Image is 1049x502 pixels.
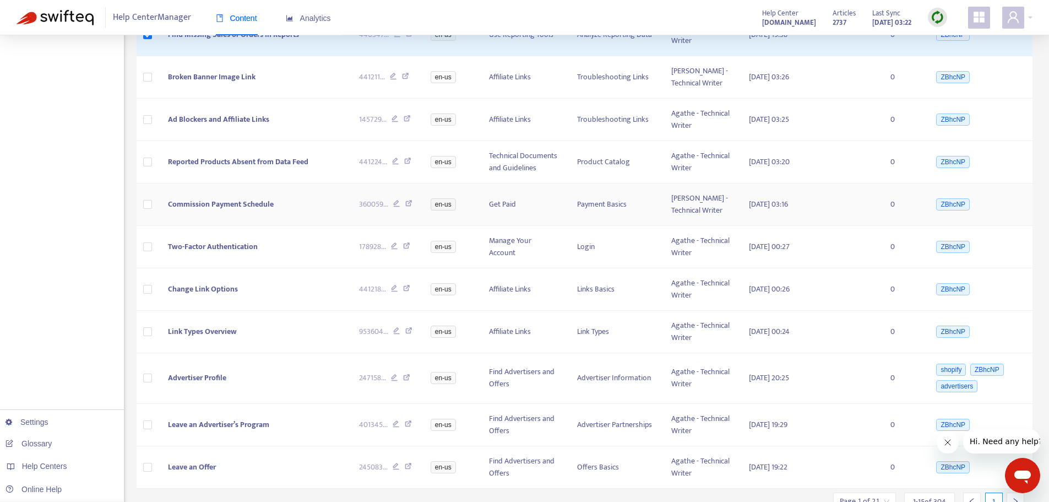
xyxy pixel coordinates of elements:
[431,326,456,338] span: en-us
[749,198,788,210] span: [DATE] 03:16
[833,17,846,29] strong: 2737
[662,446,740,489] td: Agathe - Technical Writer
[568,353,662,404] td: Advertiser Information
[749,325,790,338] span: [DATE] 00:24
[431,114,456,126] span: en-us
[936,326,970,338] span: ZBhcNP
[480,183,568,226] td: Get Paid
[662,226,740,268] td: Agathe - Technical Writer
[113,7,191,28] span: Help Center Manager
[216,14,224,22] span: book
[749,371,789,384] span: [DATE] 20:25
[286,14,331,23] span: Analytics
[568,56,662,99] td: Troubleshooting Links
[431,71,456,83] span: en-us
[568,268,662,311] td: Links Basics
[936,283,970,295] span: ZBhcNP
[972,10,986,24] span: appstore
[168,461,216,473] span: Leave an Offer
[359,283,386,295] span: 441218 ...
[568,183,662,226] td: Payment Basics
[937,431,959,454] iframe: Close message
[22,462,67,471] span: Help Centers
[480,404,568,446] td: Find Advertisers and Offers
[480,268,568,311] td: Affiliate Links
[359,372,386,384] span: 247158 ...
[168,198,274,210] span: Commission Payment Schedule
[359,114,387,126] span: 145729 ...
[568,311,662,353] td: Link Types
[749,113,789,126] span: [DATE] 03:25
[749,283,790,295] span: [DATE] 00:26
[480,311,568,353] td: Affiliate Links
[168,325,237,338] span: Link Types Overview
[168,418,269,431] span: Leave an Advertiser’s Program
[1007,10,1020,24] span: user
[963,429,1040,454] iframe: Message from company
[168,155,308,168] span: Reported Products Absent from Data Feed
[480,99,568,141] td: Affiliate Links
[168,371,226,384] span: Advertiser Profile
[359,198,388,210] span: 360059 ...
[749,155,790,168] span: [DATE] 03:20
[480,353,568,404] td: Find Advertisers and Offers
[480,141,568,183] td: Technical Documents and Guidelines
[882,268,926,311] td: 0
[749,240,790,253] span: [DATE] 00:27
[359,326,388,338] span: 953604 ...
[882,311,926,353] td: 0
[216,14,257,23] span: Content
[882,404,926,446] td: 0
[168,283,238,295] span: Change Link Options
[480,56,568,99] td: Affiliate Links
[936,461,970,473] span: ZBhcNP
[6,485,62,494] a: Online Help
[882,183,926,226] td: 0
[568,99,662,141] td: Troubleshooting Links
[168,240,258,253] span: Two-Factor Authentication
[882,141,926,183] td: 0
[749,71,789,83] span: [DATE] 03:26
[662,353,740,404] td: Agathe - Technical Writer
[662,141,740,183] td: Agathe - Technical Writer
[359,156,387,168] span: 441224 ...
[359,241,386,253] span: 178928 ...
[936,241,970,253] span: ZBhcNP
[286,14,293,22] span: area-chart
[662,268,740,311] td: Agathe - Technical Writer
[662,99,740,141] td: Agathe - Technical Writer
[936,198,970,210] span: ZBhcNP
[662,56,740,99] td: [PERSON_NAME] - Technical Writer
[480,446,568,489] td: Find Advertisers and Offers
[480,226,568,268] td: Manage Your Account
[662,404,740,446] td: Agathe - Technical Writer
[431,241,456,253] span: en-us
[662,183,740,226] td: [PERSON_NAME] - Technical Writer
[568,446,662,489] td: Offers Basics
[936,156,970,168] span: ZBhcNP
[882,353,926,404] td: 0
[431,419,456,431] span: en-us
[6,418,48,427] a: Settings
[762,17,816,29] strong: [DOMAIN_NAME]
[431,372,456,384] span: en-us
[936,419,970,431] span: ZBhcNP
[749,418,787,431] span: [DATE] 19:29
[970,364,1004,376] span: ZBhcNP
[168,113,269,126] span: Ad Blockers and Affiliate Links
[431,461,456,473] span: en-us
[936,71,970,83] span: ZBhcNP
[882,56,926,99] td: 0
[17,10,94,25] img: Swifteq
[431,198,456,210] span: en-us
[359,71,385,83] span: 441211 ...
[431,283,456,295] span: en-us
[7,8,79,17] span: Hi. Need any help?
[431,156,456,168] span: en-us
[168,71,256,83] span: Broken Banner Image Link
[568,404,662,446] td: Advertiser Partnerships
[762,16,816,29] a: [DOMAIN_NAME]
[1005,458,1040,493] iframe: Button to launch messaging window
[882,446,926,489] td: 0
[662,311,740,353] td: Agathe - Technical Writer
